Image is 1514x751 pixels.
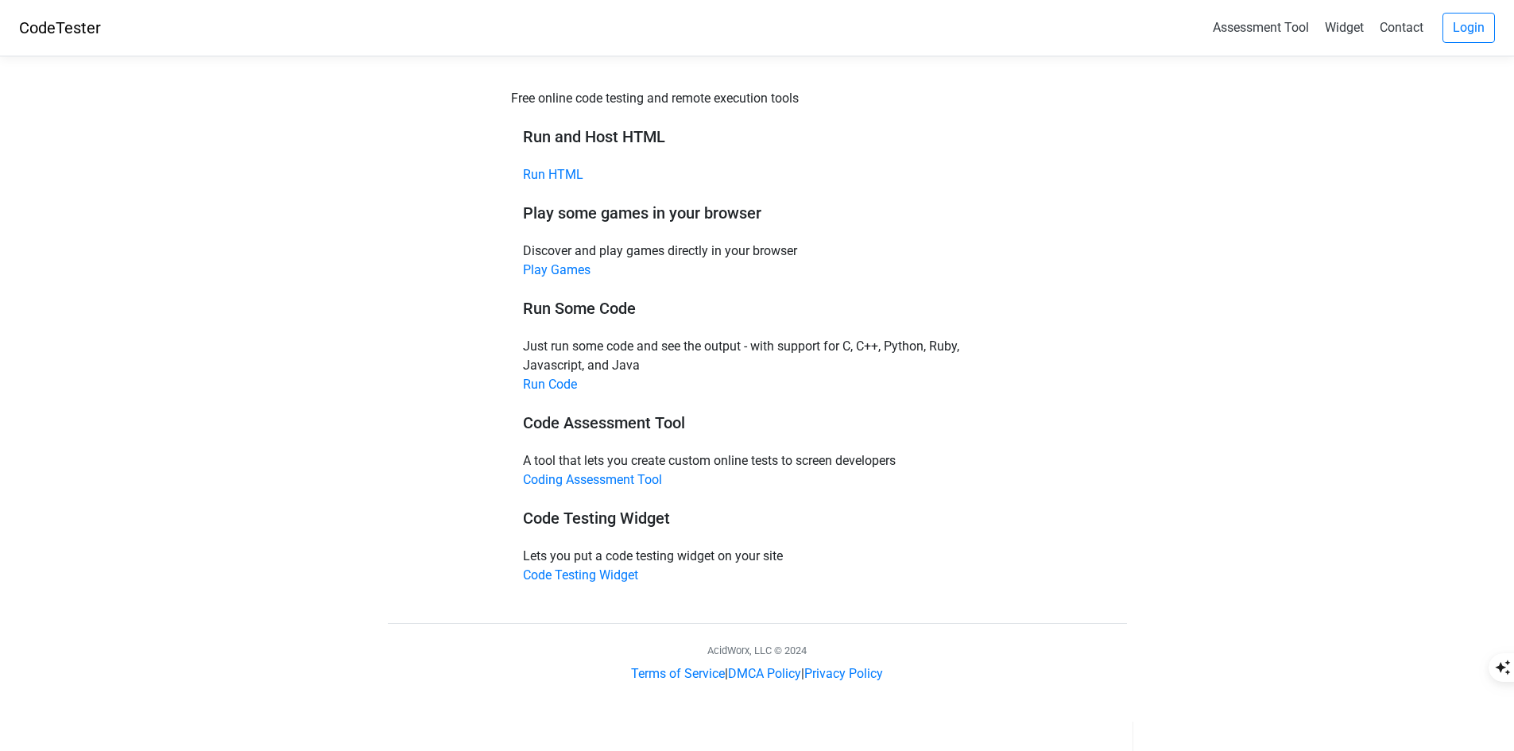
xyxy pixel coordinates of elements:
[523,262,590,277] a: Play Games
[523,509,992,528] h5: Code Testing Widget
[804,666,883,681] a: Privacy Policy
[1373,14,1430,41] a: Contact
[707,643,807,658] div: AcidWorx, LLC © 2024
[523,167,583,182] a: Run HTML
[631,664,883,683] div: | |
[19,18,101,37] a: CodeTester
[523,377,577,392] a: Run Code
[511,89,1004,585] div: Discover and play games directly in your browser Just run some code and see the output - with sup...
[728,666,801,681] a: DMCA Policy
[1318,14,1370,41] a: Widget
[523,299,992,318] h5: Run Some Code
[523,203,992,223] h5: Play some games in your browser
[511,89,799,108] div: Free online code testing and remote execution tools
[631,666,725,681] a: Terms of Service
[523,413,992,432] h5: Code Assessment Tool
[523,127,992,146] h5: Run and Host HTML
[523,567,638,583] a: Code Testing Widget
[1442,13,1495,43] a: Login
[1206,14,1315,41] a: Assessment Tool
[523,472,662,487] a: Coding Assessment Tool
